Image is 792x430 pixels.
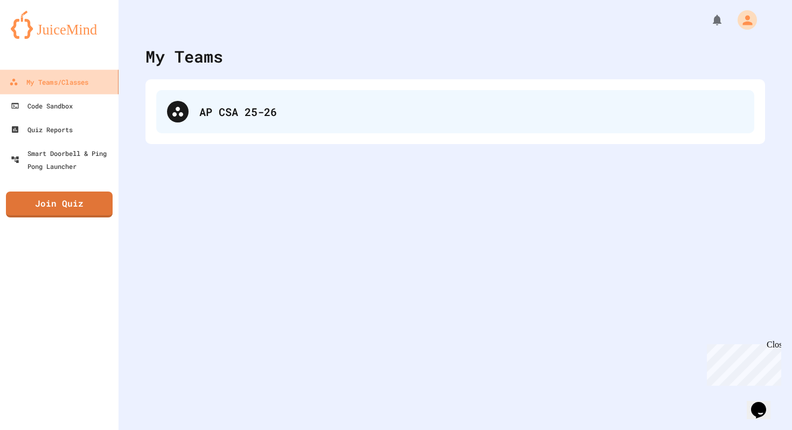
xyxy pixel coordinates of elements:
div: AP CSA 25-26 [199,104,744,120]
iframe: chat widget [747,387,781,419]
div: Code Sandbox [11,99,73,112]
div: My Notifications [691,11,726,29]
a: Join Quiz [6,192,113,217]
iframe: chat widget [703,340,781,386]
div: Quiz Reports [11,123,73,136]
div: My Teams/Classes [9,76,88,89]
div: Chat with us now!Close [4,4,74,69]
img: logo-orange.svg [11,11,108,39]
div: My Teams [145,44,223,69]
div: AP CSA 25-26 [156,90,754,133]
div: Smart Doorbell & Ping Pong Launcher [11,147,114,173]
div: My Account [726,8,760,32]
